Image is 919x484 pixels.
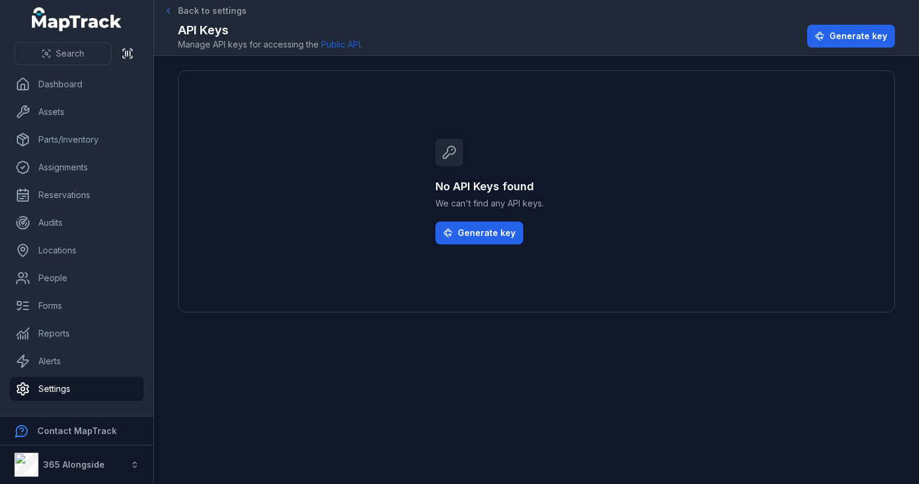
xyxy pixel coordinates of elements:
a: Reservations [10,183,144,207]
a: Assignments [10,155,144,179]
a: Settings [10,377,144,401]
button: Generate key [807,25,895,48]
a: Alerts [10,349,144,373]
a: Reports [10,321,144,346]
span: Back to settings [178,5,247,17]
a: Back to settings [166,5,247,17]
strong: Contact MapTrack [37,426,117,436]
button: Search [14,42,111,65]
a: Public API [321,39,360,51]
a: People [10,266,144,290]
a: MapTrack [32,7,122,31]
span: We can't find any API keys. [435,197,638,209]
span: Generate key [829,30,887,42]
span: Search [56,48,84,60]
a: Locations [10,238,144,262]
button: Generate key [435,222,523,244]
h2: API Keys [178,22,362,39]
span: Generate key [458,227,515,239]
a: Parts/Inventory [10,128,144,152]
strong: 365 Alongside [43,459,105,470]
span: Manage API keys for accessing the . [178,39,362,51]
h3: No API Keys found [435,178,638,195]
a: Dashboard [10,72,144,96]
a: Forms [10,294,144,318]
a: Audits [10,211,144,235]
a: Assets [10,100,144,124]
